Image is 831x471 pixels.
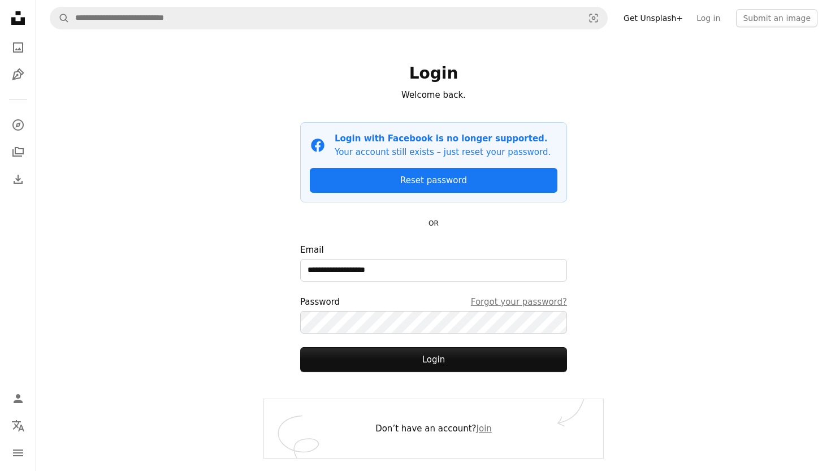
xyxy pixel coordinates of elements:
[335,145,551,159] p: Your account still exists – just reset your password.
[690,9,727,27] a: Log in
[50,7,608,29] form: Find visuals sitewide
[7,36,29,59] a: Photos
[7,141,29,163] a: Collections
[300,63,567,84] h1: Login
[7,387,29,410] a: Log in / Sign up
[471,295,567,309] a: Forgot your password?
[310,168,557,193] a: Reset password
[429,219,439,227] small: OR
[7,168,29,191] a: Download History
[617,9,690,27] a: Get Unsplash+
[300,347,567,372] button: Login
[7,414,29,437] button: Language
[335,132,551,145] p: Login with Facebook is no longer supported.
[300,243,567,282] label: Email
[300,88,567,102] p: Welcome back.
[50,7,70,29] button: Search Unsplash
[7,114,29,136] a: Explore
[736,9,817,27] button: Submit an image
[7,7,29,32] a: Home — Unsplash
[300,311,567,334] input: PasswordForgot your password?
[477,424,492,434] a: Join
[264,399,603,458] div: Don’t have an account?
[300,259,567,282] input: Email
[580,7,607,29] button: Visual search
[300,295,567,309] div: Password
[7,63,29,86] a: Illustrations
[7,442,29,464] button: Menu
